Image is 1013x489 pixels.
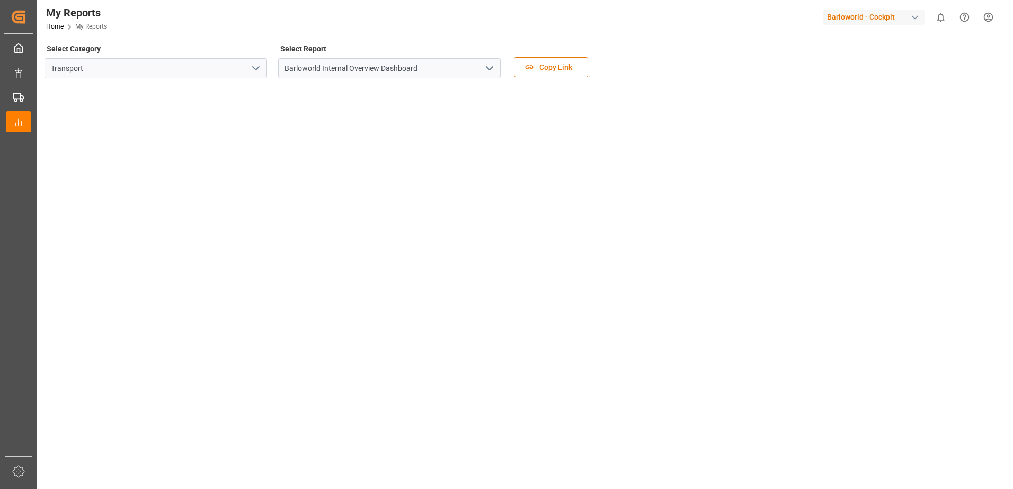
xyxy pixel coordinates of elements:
button: open menu [247,60,263,77]
label: Select Report [278,41,328,56]
input: Type to search/select [278,58,501,78]
div: Barloworld - Cockpit [823,10,925,25]
button: show 0 new notifications [929,5,953,29]
button: Help Center [953,5,976,29]
label: Select Category [45,41,102,56]
button: open menu [481,60,497,77]
span: Copy Link [534,62,577,73]
div: My Reports [46,5,107,21]
button: Copy Link [514,57,588,77]
a: Home [46,23,64,30]
input: Type to search/select [45,58,267,78]
button: Barloworld - Cockpit [823,7,929,27]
